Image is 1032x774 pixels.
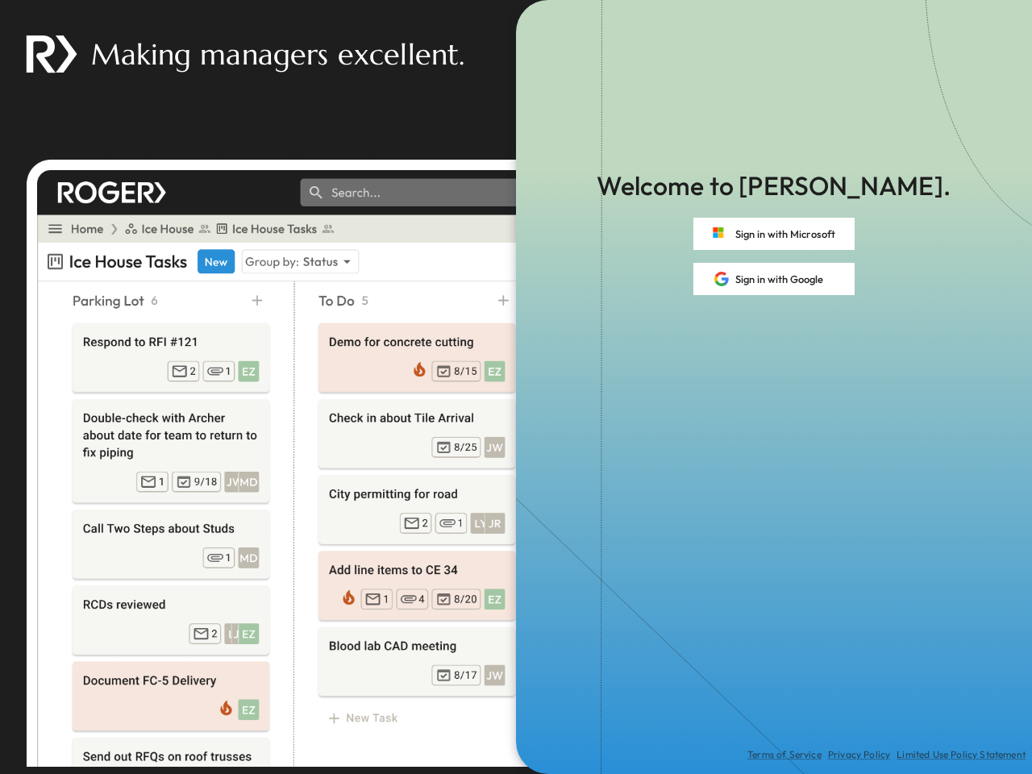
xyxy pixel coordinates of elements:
[693,218,855,250] button: Sign in with Microsoft
[747,748,822,761] a: Terms of Service
[897,748,1026,761] a: Limited Use Policy Statement
[828,748,890,761] a: Privacy Policy
[91,34,464,75] p: Making managers excellent.
[597,168,951,205] p: Welcome to [PERSON_NAME].
[693,263,855,295] button: Sign in with Google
